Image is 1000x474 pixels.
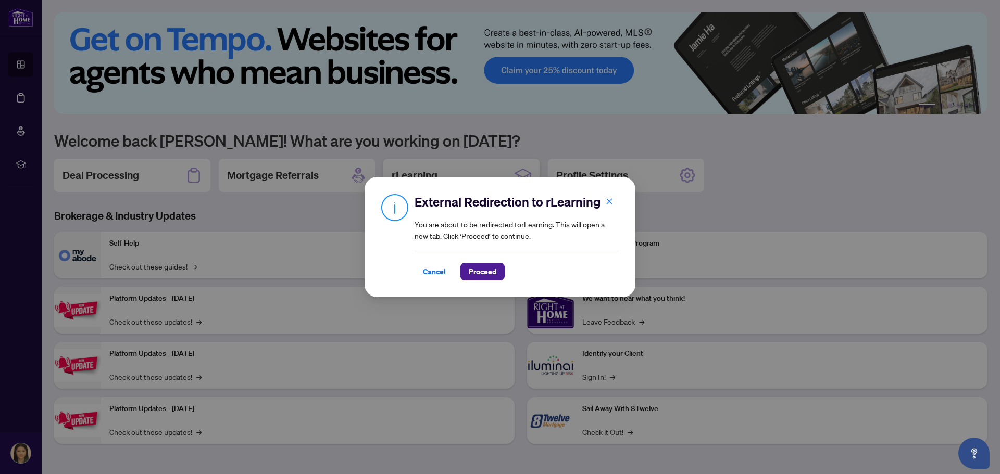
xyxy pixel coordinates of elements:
button: Open asap [958,438,990,469]
img: Info Icon [381,194,408,221]
div: You are about to be redirected to rLearning . This will open a new tab. Click ‘Proceed’ to continue. [415,194,619,280]
span: Cancel [423,263,446,280]
span: close [606,198,613,205]
button: Cancel [415,263,454,280]
span: Proceed [469,263,496,280]
h2: External Redirection to rLearning [415,194,619,210]
button: Proceed [460,263,505,280]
